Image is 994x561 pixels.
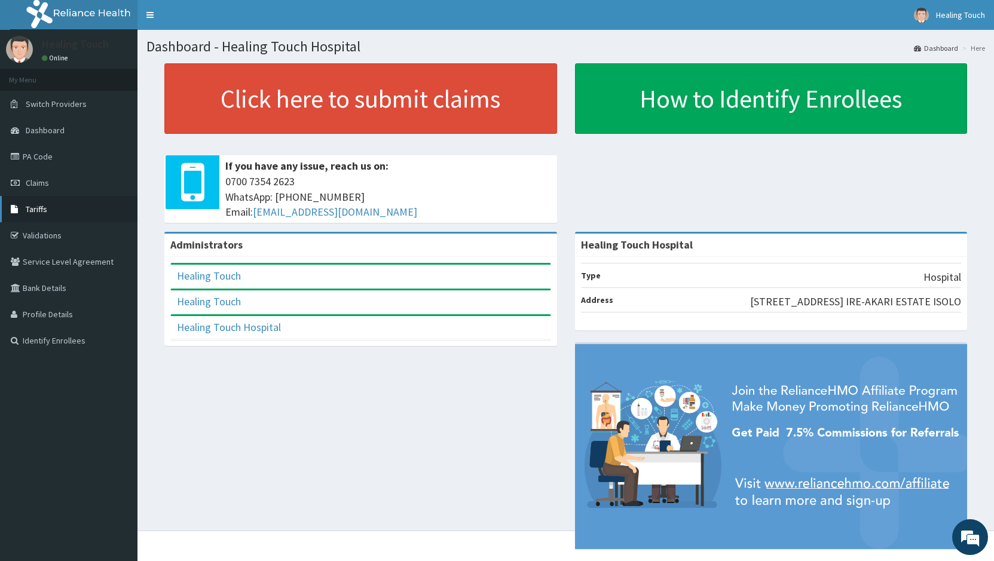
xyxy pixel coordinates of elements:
[177,295,241,308] a: Healing Touch
[575,344,968,550] img: provider-team-banner.png
[750,294,961,309] p: [STREET_ADDRESS] IRE-AKARI ESTATE ISOLO
[575,63,968,134] a: How to Identify Enrollees
[225,159,389,173] b: If you have any issue, reach us on:
[164,63,557,134] a: Click here to submit claims
[177,269,241,283] a: Healing Touch
[26,125,65,136] span: Dashboard
[26,177,49,188] span: Claims
[146,39,985,54] h1: Dashboard - Healing Touch Hospital
[26,99,87,109] span: Switch Providers
[914,43,958,53] a: Dashboard
[914,8,929,23] img: User Image
[26,204,47,214] span: Tariffs
[253,205,417,219] a: [EMAIL_ADDRESS][DOMAIN_NAME]
[581,238,693,252] strong: Healing Touch Hospital
[923,269,961,285] p: Hospital
[581,270,601,281] b: Type
[42,54,71,62] a: Online
[581,295,613,305] b: Address
[6,36,33,63] img: User Image
[177,320,281,334] a: Healing Touch Hospital
[42,39,109,50] p: Healing Touch
[225,174,551,220] span: 0700 7354 2623 WhatsApp: [PHONE_NUMBER] Email:
[170,238,243,252] b: Administrators
[936,10,985,20] span: Healing Touch
[959,43,985,53] li: Here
